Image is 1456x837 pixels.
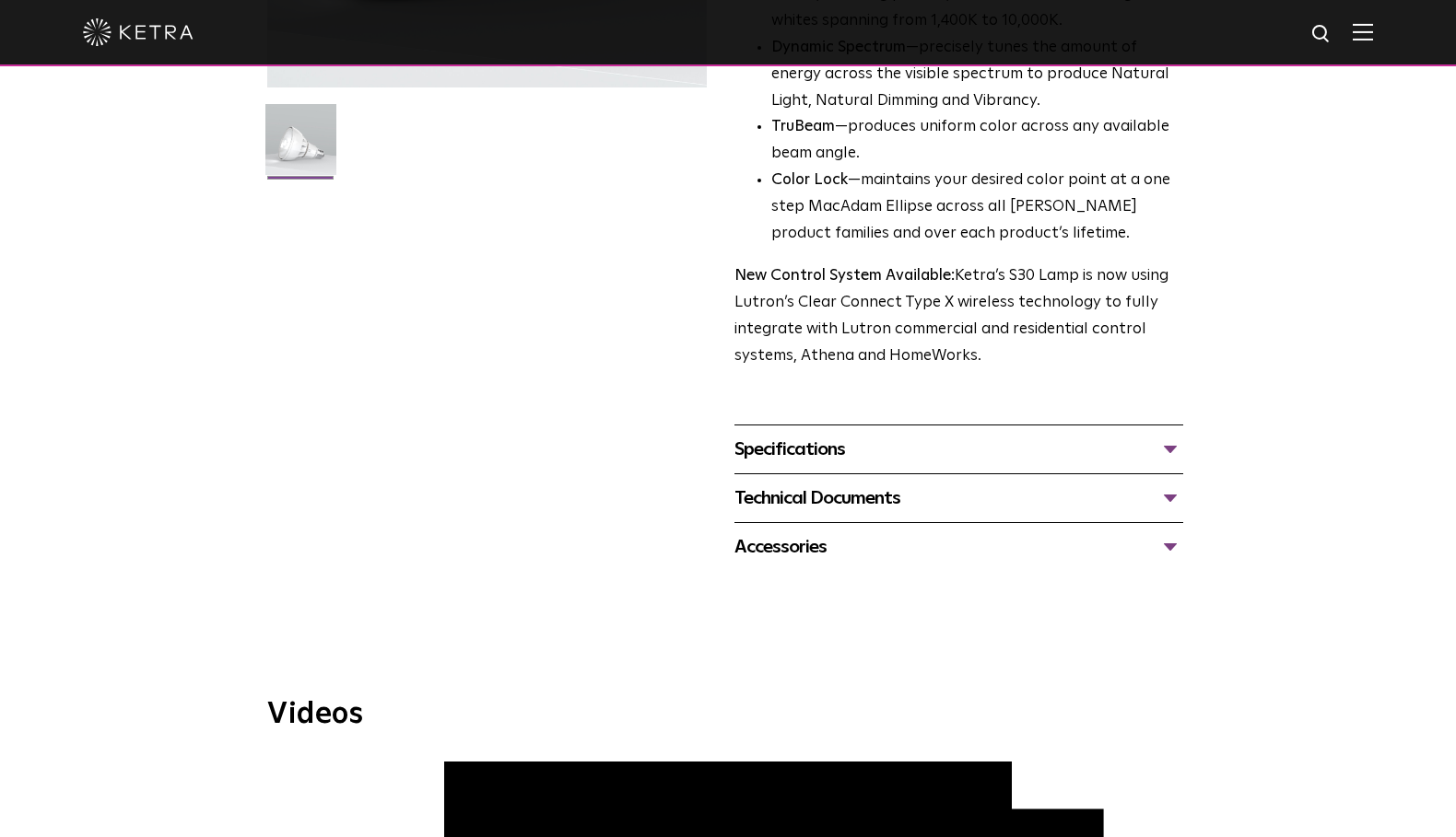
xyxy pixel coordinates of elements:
img: search icon [1310,23,1333,46]
img: Hamburger%20Nav.svg [1353,23,1373,41]
p: Ketra’s S30 Lamp is now using Lutron’s Clear Connect Type X wireless technology to fully integrat... [734,263,1183,370]
h3: Videos [267,700,1189,729]
div: Accessories [734,532,1183,562]
img: S30-Lamp-Edison-2021-Web-Square [265,104,336,189]
div: Technical Documents [734,483,1183,513]
img: ketra-logo-2019-white [83,18,194,46]
li: —produces uniform color across any available beam angle. [771,114,1183,168]
strong: New Control System Available: [734,268,955,284]
li: —precisely tunes the amount of energy across the visible spectrum to produce Natural Light, Natur... [771,35,1183,115]
div: Specifications [734,435,1183,464]
li: —maintains your desired color point at a one step MacAdam Ellipse across all [PERSON_NAME] produc... [771,168,1183,248]
strong: TruBeam [771,119,835,134]
strong: Color Lock [771,172,848,188]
